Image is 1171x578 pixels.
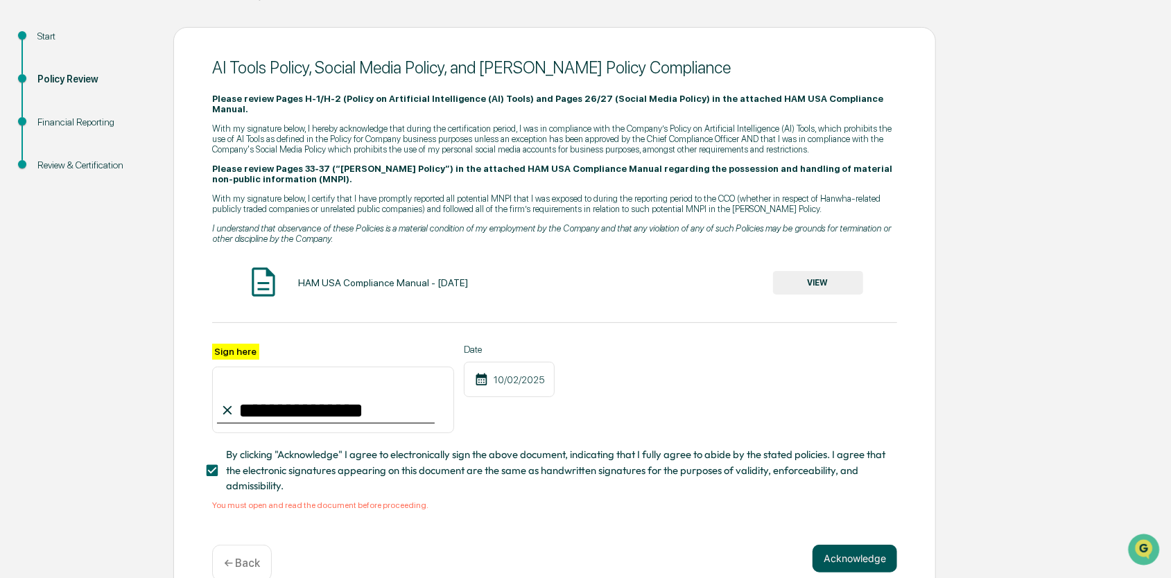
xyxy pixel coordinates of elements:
button: Start new chat [236,110,252,126]
a: Powered byPylon [98,234,168,245]
a: 🔎Data Lookup [8,195,93,220]
div: 🗄️ [101,175,112,186]
span: Pylon [138,234,168,245]
p: How can we help? [14,28,252,51]
div: You must open and read the document before proceeding. [212,500,897,510]
span: Attestations [114,174,172,188]
span: Data Lookup [28,200,87,214]
img: Document Icon [246,265,281,299]
iframe: Open customer support [1127,532,1164,570]
div: Policy Review [37,72,151,87]
a: 🗄️Attestations [95,168,177,193]
img: 1746055101610-c473b297-6a78-478c-a979-82029cc54cd1 [14,105,39,130]
p: With my signature below, I certify that I have promptly reported all potential MNPI that I was ex... [212,193,897,214]
p: With my signature below, I hereby acknowledge that during the certification period, I was in comp... [212,123,897,155]
div: We're available if you need us! [47,119,175,130]
label: Date [464,344,555,355]
strong: Please review Pages H-1/H-2 (Policy on Artificial Intelligence (AI) Tools) and Pages 26/27 (Socia... [212,94,883,114]
a: 🖐️Preclearance [8,168,95,193]
div: Review & Certification [37,158,151,173]
span: By clicking "Acknowledge" I agree to electronically sign the above document, indicating that I fu... [226,447,886,493]
div: Financial Reporting [37,115,151,130]
label: Sign here [212,344,259,360]
div: Start new chat [47,105,227,119]
p: ← Back [224,557,260,570]
span: Preclearance [28,174,89,188]
div: 10/02/2025 [464,362,555,397]
div: 🖐️ [14,175,25,186]
div: 🔎 [14,202,25,213]
button: Acknowledge [813,545,897,572]
div: AI Tools Policy, Social Media Policy, and [PERSON_NAME] Policy Compliance [212,58,897,78]
div: Start [37,29,151,44]
strong: Please review Pages 33-37 (“[PERSON_NAME] Policy”) in the attached HAM USA Compliance Manual rega... [212,164,892,184]
button: VIEW [773,271,863,295]
div: HAM USA Compliance Manual - [DATE] [298,277,468,288]
em: I understand that observance of these Policies is a material condition of my employment by the Co... [212,223,891,244]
